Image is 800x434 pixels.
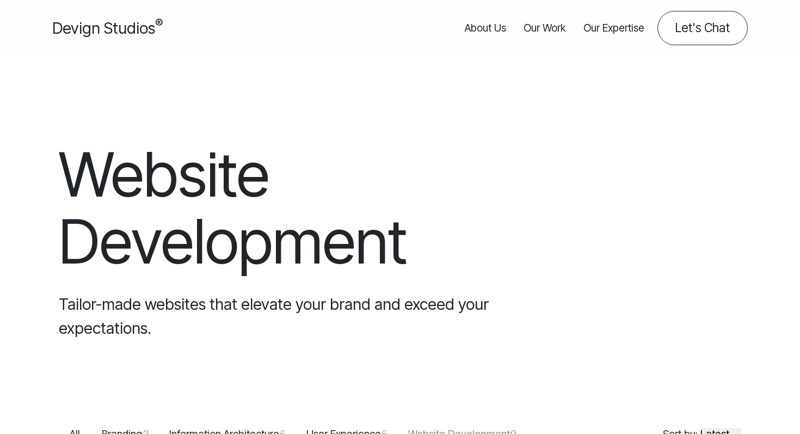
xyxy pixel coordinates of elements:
sup: ® [155,16,163,30]
a: Contact us about your project [657,11,748,45]
p: Tailor-made websites that elevate your brand and exceed your expectations. [59,292,562,339]
a: About Us [465,11,506,45]
a: Devign Studios® Homepage [52,16,163,40]
span: Devign Studios [52,19,163,38]
h1: Website Development [59,141,562,275]
a: Our Expertise [583,11,644,45]
a: Our Work [524,11,566,45]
